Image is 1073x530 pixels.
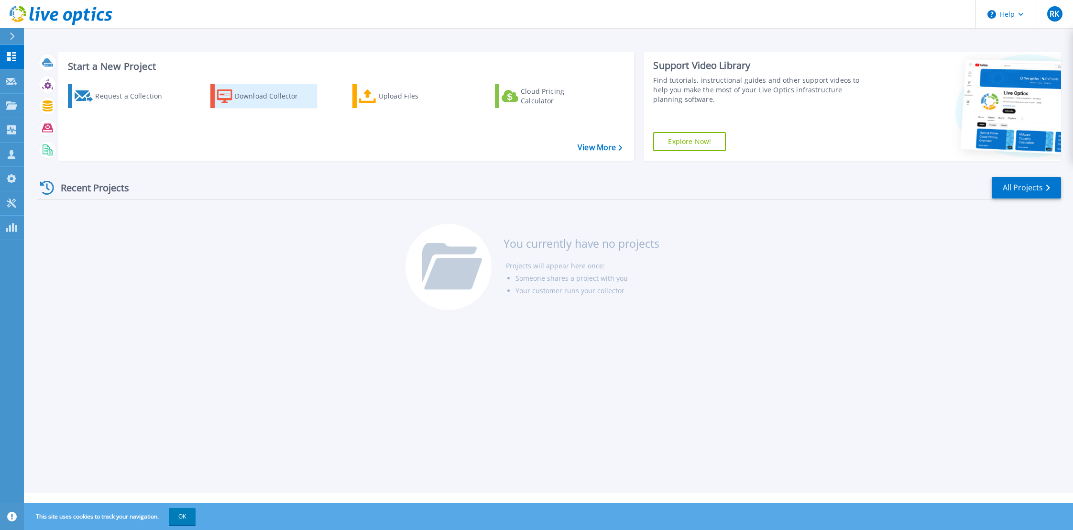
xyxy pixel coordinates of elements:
[68,61,622,72] h3: Start a New Project
[521,87,597,106] div: Cloud Pricing Calculator
[1050,10,1059,18] span: RK
[95,87,172,106] div: Request a Collection
[653,132,726,151] a: Explore Now!
[68,84,175,108] a: Request a Collection
[235,87,311,106] div: Download Collector
[653,59,867,72] div: Support Video Library
[515,272,659,285] li: Someone shares a project with you
[653,76,867,104] div: Find tutorials, instructional guides and other support videos to help you make the most of your L...
[992,177,1061,199] a: All Projects
[515,285,659,297] li: Your customer runs your collector
[379,87,455,106] div: Upload Files
[210,84,317,108] a: Download Collector
[37,176,142,199] div: Recent Projects
[578,143,622,152] a: View More
[504,238,659,249] h3: You currently have no projects
[26,508,196,525] span: This site uses cookies to track your navigation.
[495,84,602,108] a: Cloud Pricing Calculator
[352,84,459,108] a: Upload Files
[169,508,196,525] button: OK
[506,260,659,272] li: Projects will appear here once:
